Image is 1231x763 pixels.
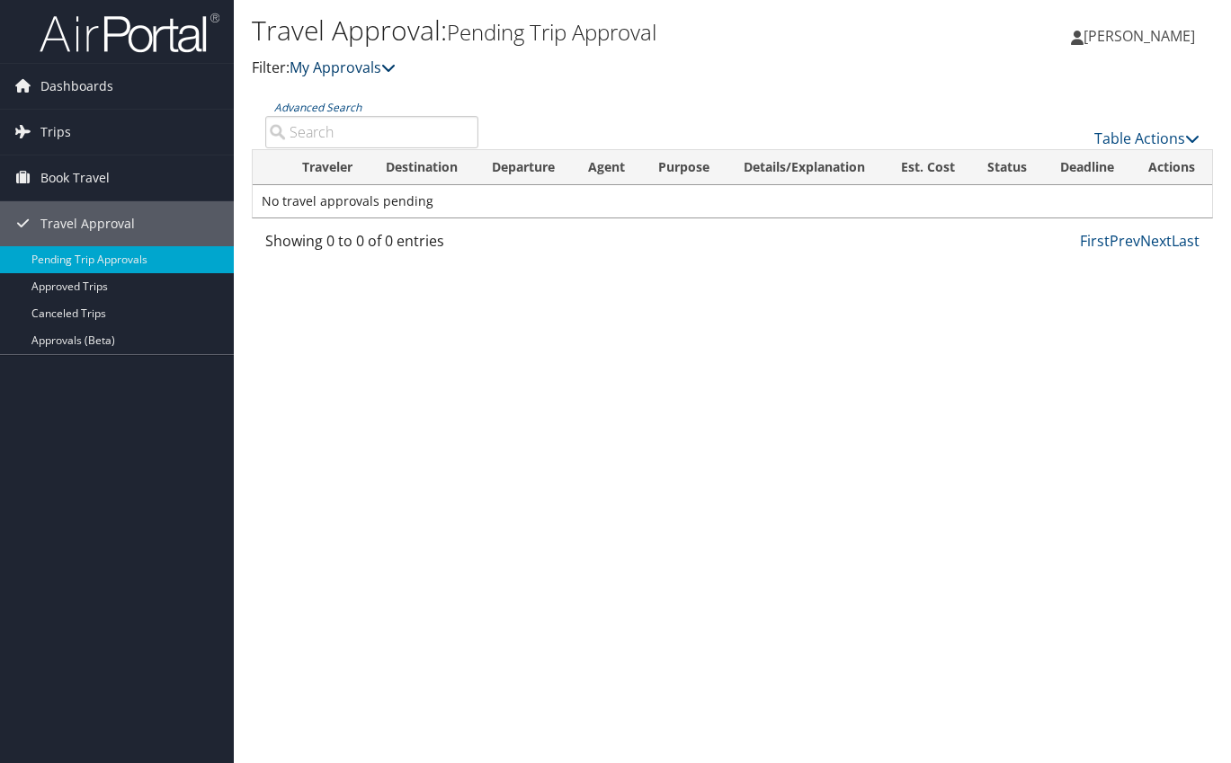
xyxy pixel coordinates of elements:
[476,150,573,185] th: Departure: activate to sort column ascending
[971,150,1044,185] th: Status: activate to sort column ascending
[286,150,370,185] th: Traveler: activate to sort column ascending
[1084,26,1195,46] span: [PERSON_NAME]
[727,150,884,185] th: Details/Explanation
[1132,150,1212,185] th: Actions
[265,230,478,261] div: Showing 0 to 0 of 0 entries
[1044,150,1131,185] th: Deadline: activate to sort column descending
[40,64,113,109] span: Dashboards
[1172,231,1200,251] a: Last
[1080,231,1110,251] a: First
[40,12,219,54] img: airportal-logo.png
[252,12,893,49] h1: Travel Approval:
[40,110,71,155] span: Trips
[290,58,396,77] a: My Approvals
[265,116,478,148] input: Advanced Search
[1140,231,1172,251] a: Next
[572,150,642,185] th: Agent
[1110,231,1140,251] a: Prev
[447,17,656,47] small: Pending Trip Approval
[252,57,893,80] p: Filter:
[40,155,110,200] span: Book Travel
[274,100,361,115] a: Advanced Search
[1094,129,1200,148] a: Table Actions
[883,150,970,185] th: Est. Cost: activate to sort column ascending
[253,185,1212,217] td: No travel approvals pending
[642,150,727,185] th: Purpose
[1071,9,1213,63] a: [PERSON_NAME]
[370,150,476,185] th: Destination: activate to sort column ascending
[40,201,135,246] span: Travel Approval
